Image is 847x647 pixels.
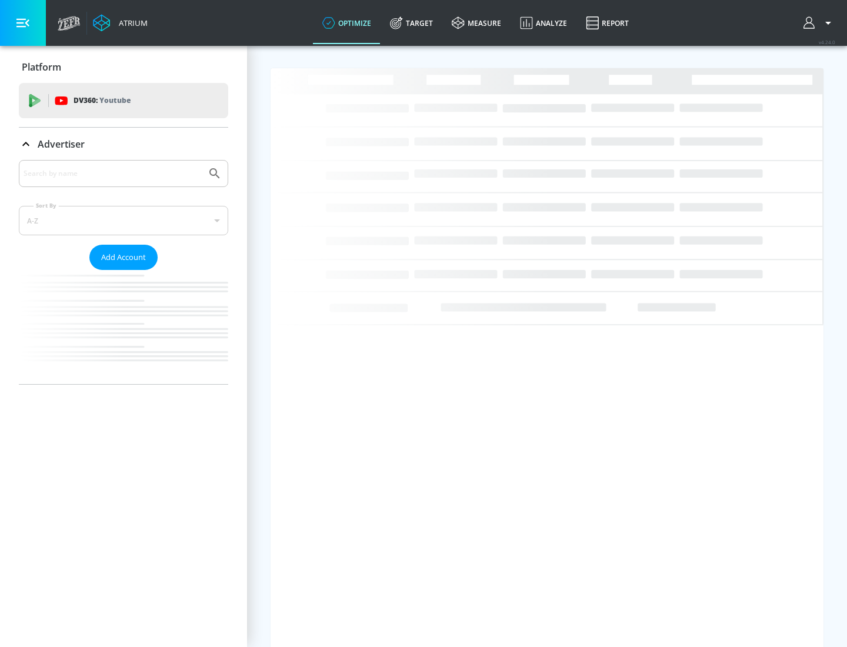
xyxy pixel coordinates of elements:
[99,94,131,106] p: Youtube
[19,160,228,384] div: Advertiser
[442,2,511,44] a: measure
[576,2,638,44] a: Report
[819,39,835,45] span: v 4.24.0
[19,206,228,235] div: A-Z
[19,270,228,384] nav: list of Advertiser
[74,94,131,107] p: DV360:
[511,2,576,44] a: Analyze
[313,2,381,44] a: optimize
[34,202,59,209] label: Sort By
[101,251,146,264] span: Add Account
[114,18,148,28] div: Atrium
[22,61,61,74] p: Platform
[24,166,202,181] input: Search by name
[381,2,442,44] a: Target
[19,51,228,84] div: Platform
[19,128,228,161] div: Advertiser
[19,83,228,118] div: DV360: Youtube
[93,14,148,32] a: Atrium
[38,138,85,151] p: Advertiser
[89,245,158,270] button: Add Account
